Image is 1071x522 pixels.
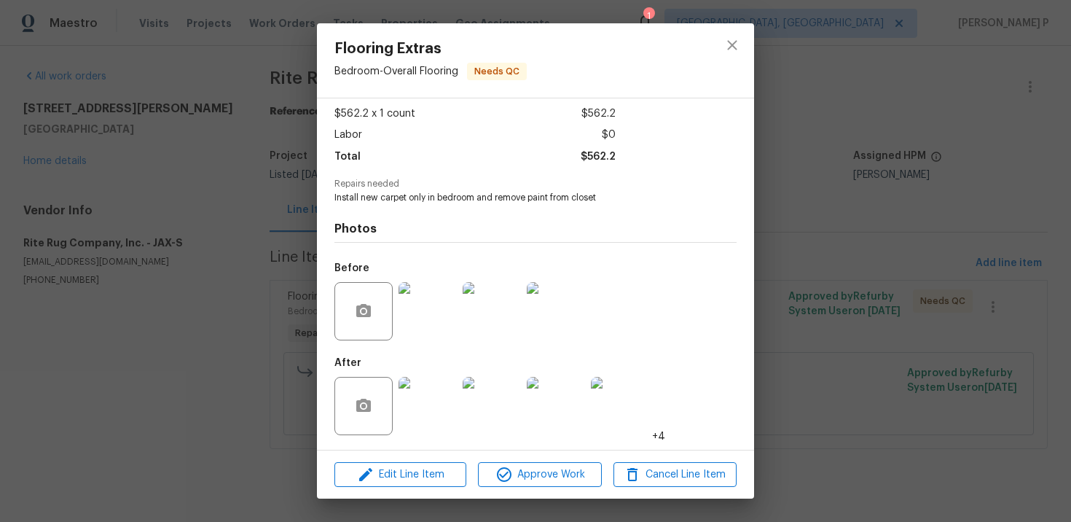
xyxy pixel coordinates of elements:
h5: After [334,358,361,368]
span: Edit Line Item [339,466,462,484]
button: close [715,28,750,63]
span: $562.2 x 1 count [334,104,415,125]
span: $0 [602,125,616,146]
div: 1 [643,9,654,23]
span: +4 [652,429,665,444]
span: Needs QC [468,64,525,79]
span: Flooring Extras [334,41,527,57]
span: $562.2 [581,104,616,125]
span: Labor [334,125,362,146]
span: Repairs needed [334,179,737,189]
button: Approve Work [478,462,601,488]
span: $562.2 [581,147,616,168]
h5: Before [334,263,369,273]
button: Cancel Line Item [613,462,737,488]
span: Approve Work [482,466,597,484]
span: Install new carpet only in bedroom and remove paint from closet [334,192,697,204]
h4: Photos [334,222,737,236]
button: Edit Line Item [334,462,466,488]
span: Cancel Line Item [618,466,732,484]
span: Bedroom - Overall Flooring [334,66,458,77]
span: Total [334,147,361,168]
